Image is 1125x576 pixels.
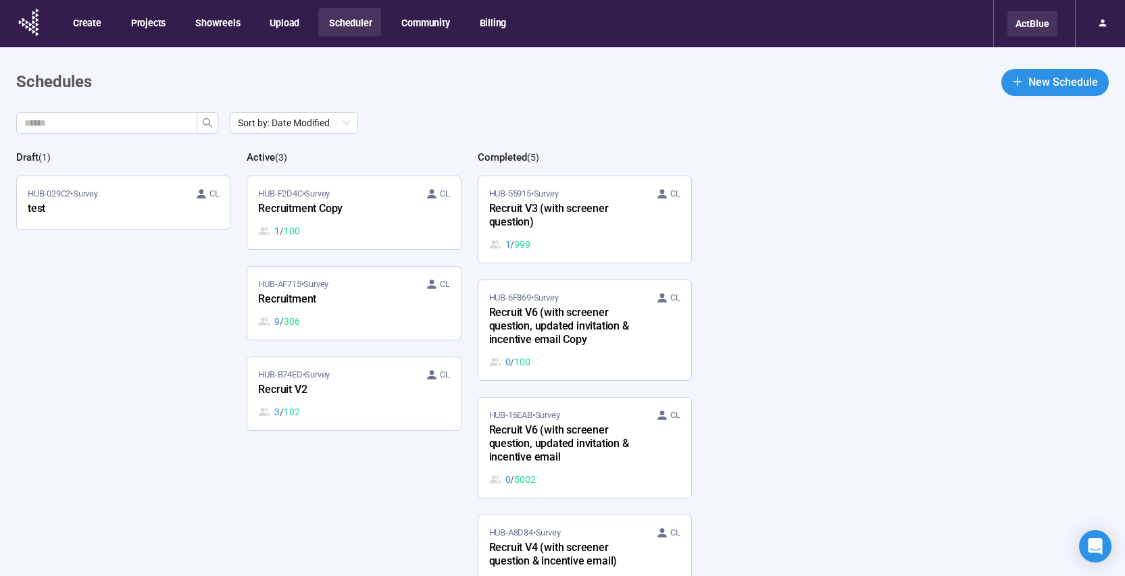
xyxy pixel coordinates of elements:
span: 102 [284,404,299,419]
button: Projects [120,8,175,36]
div: 3 [258,404,299,419]
button: Showreels [184,8,249,36]
span: search [202,117,213,128]
span: 100 [514,355,530,369]
a: HUB-16EAB•Survey CLRecruit V6 (with screener question, updated invitation & incentive email0 / 5002 [478,398,691,498]
span: Sort by: Date Modified [238,113,350,133]
a: HUB-6F869•Survey CLRecruit V6 (with screener question, updated invitation & incentive email Copy0... [478,280,691,380]
span: New Schedule [1028,74,1098,90]
button: search [197,112,218,134]
span: CL [670,187,680,201]
span: plus [1012,76,1023,87]
span: ( 1 ) [39,152,51,163]
button: Upload [259,8,309,36]
span: HUB-AF715 • Survey [258,278,328,291]
button: plusNew Schedule [1001,69,1109,96]
div: ActBlue [1007,11,1057,36]
div: Recruit V3 (with screener question) [489,201,638,232]
div: Recruit V6 (with screener question, updated invitation & incentive email [489,422,638,467]
div: test [28,201,176,218]
span: HUB-6F869 • Survey [489,291,559,305]
div: Recruit V6 (with screener question, updated invitation & incentive email Copy [489,305,638,349]
span: CL [440,187,450,201]
div: 1 [489,237,530,252]
a: HUB-B74ED•Survey CLRecruit V23 / 102 [247,357,460,430]
span: / [510,237,514,252]
div: 0 [489,472,536,487]
span: CL [209,187,220,201]
h2: Completed [478,151,527,163]
span: 5002 [514,472,535,487]
span: CL [670,291,680,305]
span: / [280,314,284,329]
span: HUB-A8D84 • Survey [489,526,561,540]
span: HUB-55915 • Survey [489,187,559,201]
div: Recruit V2 [258,382,407,399]
h2: Draft [16,151,39,163]
span: 100 [284,224,299,238]
a: HUB-029C2•Survey CLtest [17,176,230,229]
span: CL [440,278,450,291]
span: / [280,224,284,238]
div: Recruitment [258,291,407,309]
span: / [280,404,284,419]
span: 306 [284,314,299,329]
div: Recruitment Copy [258,201,407,218]
span: HUB-16EAB • Survey [489,409,560,422]
h1: Schedules [16,70,92,95]
span: HUB-029C2 • Survey [28,187,98,201]
span: CL [440,368,450,382]
span: 999 [514,237,530,252]
span: HUB-B74ED • Survey [258,368,330,382]
div: 9 [258,314,299,329]
a: HUB-AF715•Survey CLRecruitment9 / 306 [247,267,460,340]
button: Scheduler [318,8,381,36]
span: CL [670,526,680,540]
div: Open Intercom Messenger [1079,530,1111,562]
span: ( 3 ) [275,152,287,163]
span: / [510,355,514,369]
span: HUB-F2D4C • Survey [258,187,330,201]
span: ( 5 ) [527,152,539,163]
h2: Active [247,151,275,163]
a: HUB-55915•Survey CLRecruit V3 (with screener question)1 / 999 [478,176,691,263]
button: Create [62,8,111,36]
button: Billing [469,8,516,36]
a: HUB-F2D4C•Survey CLRecruitment Copy1 / 100 [247,176,460,249]
span: / [510,472,514,487]
div: 0 [489,355,530,369]
span: CL [670,409,680,422]
div: 1 [258,224,299,238]
div: Recruit V4 (with screener question & incentive email) [489,540,638,571]
button: Community [391,8,459,36]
